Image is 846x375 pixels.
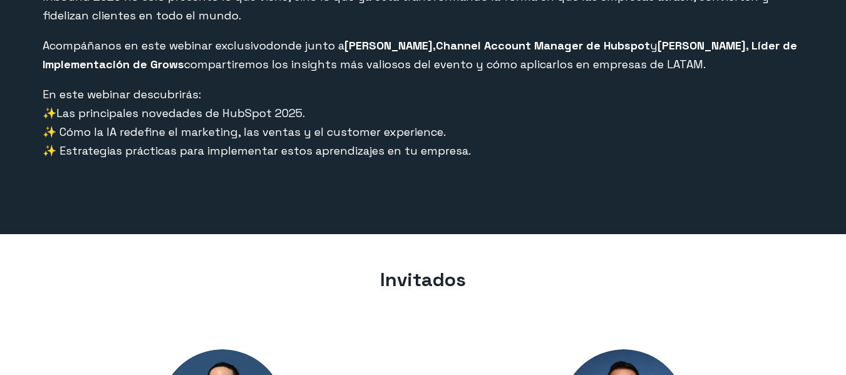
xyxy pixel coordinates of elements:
[43,38,266,53] span: Acompáñanos en este webinar exclusivo
[43,38,797,71] span: donde junto a y compartiremos los insights más valiosos del evento y cómo aplicarlos en empresas ...
[43,267,804,293] h2: Invitados
[43,87,201,101] span: En este webinar descubrirás:
[436,38,650,53] span: Channel Account Manager de Hubspot
[43,38,797,71] strong: [PERSON_NAME], Líder de Implementación de Grows
[43,143,471,158] span: ✨ Estrategias prácticas para implementar estos aprendizajes en tu empresa.
[344,38,436,53] strong: [PERSON_NAME],
[43,85,804,160] p: ✨
[56,106,305,120] span: Las principales novedades de HubSpot 2025.
[43,125,446,139] span: ✨ Cómo la IA redefine el marketing, las ventas y el customer experience.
